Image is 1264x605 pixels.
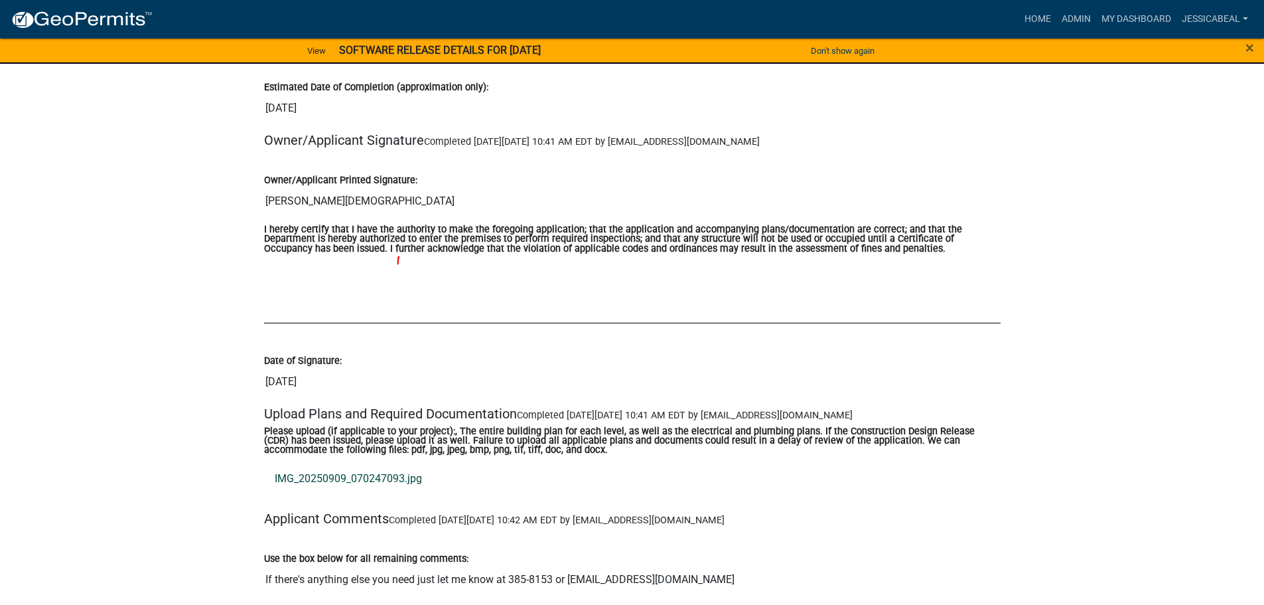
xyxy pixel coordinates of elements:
[1019,7,1056,32] a: Home
[264,132,1001,148] h5: Owner/Applicant Signature
[264,83,488,92] label: Estimated Date of Completion (approximation only):
[339,44,541,56] strong: SOFTWARE RELEASE DETAILS FOR [DATE]
[1245,39,1254,57] span: ×
[264,427,1001,456] label: Please upload (if applicable to your project):, The entire building plan for each level, as well ...
[264,463,1001,495] a: IMG_20250909_070247093.jpg
[264,176,417,185] label: Owner/Applicant Printed Signature:
[302,40,331,62] a: View
[264,256,430,323] img: 6MwlqoAAAAGSURBVAMAPjAWIzwCxckAAAAASUVORK5CYII=
[806,40,880,62] button: Don't show again
[389,515,725,526] span: Completed [DATE][DATE] 10:42 AM EDT by [EMAIL_ADDRESS][DOMAIN_NAME]
[264,511,1001,527] h5: Applicant Comments
[264,406,1001,422] h5: Upload Plans and Required Documentation
[264,357,342,366] label: Date of Signature:
[1245,40,1254,56] button: Close
[424,136,760,147] span: Completed [DATE][DATE] 10:41 AM EDT by [EMAIL_ADDRESS][DOMAIN_NAME]
[1056,7,1096,32] a: Admin
[517,410,853,421] span: Completed [DATE][DATE] 10:41 AM EDT by [EMAIL_ADDRESS][DOMAIN_NAME]
[264,555,468,564] label: Use the box below for all remaining comments:
[264,225,1001,254] label: I hereby certify that I have the authority to make the foregoing application; that the applicatio...
[1176,7,1253,32] a: JessicaBeal
[1096,7,1176,32] a: My Dashboard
